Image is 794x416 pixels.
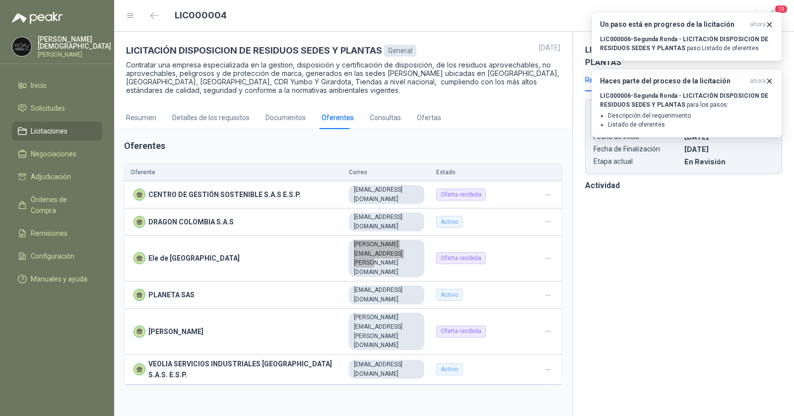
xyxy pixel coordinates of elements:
span: Órdenes de Compra [31,194,93,216]
th: Oferente [125,164,343,182]
li: Descripción del requerimiento [608,111,774,120]
div: Activo [436,216,463,228]
div: Resumen [585,74,615,85]
div: Detalles de los requisitos [172,112,250,123]
p: paso: Listado de oferentes [600,35,774,53]
div: [EMAIL_ADDRESS][DOMAIN_NAME] [349,185,424,204]
h3: Un paso está en progreso de la licitación [600,20,746,29]
div: Ofertas [417,112,441,123]
p: [PERSON_NAME] [148,326,203,337]
p: Ele de [GEOGRAPHIC_DATA] [148,253,240,264]
span: ahora [750,20,766,29]
div: Oferta recibida [436,252,486,264]
span: Negociaciones [31,148,76,159]
img: Logo peakr [12,12,63,24]
img: Company Logo [12,37,31,56]
h3: Haces parte del proceso de la licitación [600,77,746,85]
div: [EMAIL_ADDRESS][DOMAIN_NAME] [349,285,424,304]
th: Correo [343,164,430,182]
strong: LIC000006 - Segunda Ronda - LICITACIÓN DISPOSICION DE RESIDUOS SEDES Y PLANTAS [600,36,768,52]
div: Oferta recibida [436,189,486,201]
div: [PERSON_NAME][EMAIL_ADDRESS][PERSON_NAME][DOMAIN_NAME] [349,313,424,350]
p: Fecha de Finalización [594,145,683,153]
span: Solicitudes [31,103,65,114]
h3: Actividad [585,179,782,192]
div: Activo [436,289,463,301]
p: [PERSON_NAME] [DEMOGRAPHIC_DATA] [38,36,111,50]
a: Órdenes de Compra [12,190,102,220]
p: [DATE] [684,145,774,153]
span: ahora [750,77,766,85]
span: Remisiones [31,228,67,239]
a: Remisiones [12,224,102,243]
button: Un paso está en progreso de la licitaciónahora LIC000006-Segunda Ronda - LICITACIÓN DISPOSICION D... [592,12,782,61]
p: para los pasos: [600,91,774,129]
p: Etapa actual [594,157,683,166]
div: Documentos [265,112,306,123]
div: Consultas [370,112,401,123]
p: VEOLIA SERVICIOS INDUSTRIALES [GEOGRAPHIC_DATA] S.A.S. E.S.P. [148,358,337,380]
a: Inicio [12,76,102,95]
a: Manuales y ayuda [12,270,102,288]
strong: LIC000006 - Segunda Ronda - LICITACIÓN DISPOSICION DE RESIDUOS SEDES Y PLANTAS [600,92,768,108]
p: [DATE] [539,44,560,52]
a: Adjudicación [12,167,102,186]
p: [PERSON_NAME] [38,52,111,58]
h2: Oferentes [124,139,165,153]
div: [EMAIL_ADDRESS][DOMAIN_NAME] [349,212,424,231]
h3: LICITACIÓN DISPOSICION DE RESIDUOS SEDES Y PLANTAS [585,44,782,69]
div: [EMAIL_ADDRESS][DOMAIN_NAME] [349,360,424,379]
span: Inicio [31,80,47,91]
span: 13 [774,4,788,14]
p: En Revisión [684,157,774,166]
th: Estado [430,164,534,182]
span: Licitaciones [31,126,67,137]
span: Configuración [31,251,74,262]
button: 13 [764,7,782,25]
p: Contratar una empresa especializada en la gestion, disposición y certificación de disposición, de... [126,61,560,94]
span: Manuales y ayuda [31,274,87,284]
p: PLANETA SAS [148,289,195,300]
a: Negociaciones [12,144,102,163]
h1: LIC000004 [175,8,227,22]
div: Resumen [126,112,156,123]
p: DRAGON COLOMBIA S.A.S [148,216,234,227]
h3: LICITACIÓN DISPOSICION DE RESIDUOS SEDES Y PLANTAS [126,44,382,58]
div: Oferta recibida [436,326,486,338]
div: Oferentes [322,112,354,123]
p: CENTRO DE GESTIÓN SOSTENIBLE S.A.S E.S.P. [148,189,301,200]
a: Configuración [12,247,102,266]
a: Solicitudes [12,99,102,118]
div: [PERSON_NAME][EMAIL_ADDRESS][PERSON_NAME][DOMAIN_NAME] [349,240,424,277]
div: General [384,45,416,57]
button: Haces parte del proceso de la licitaciónahora LIC000006-Segunda Ronda - LICITACIÓN DISPOSICION DE... [592,69,782,138]
div: Activo [436,363,463,375]
span: Adjudicación [31,171,71,182]
li: Listado de oferentes [608,120,774,129]
a: Licitaciones [12,122,102,140]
